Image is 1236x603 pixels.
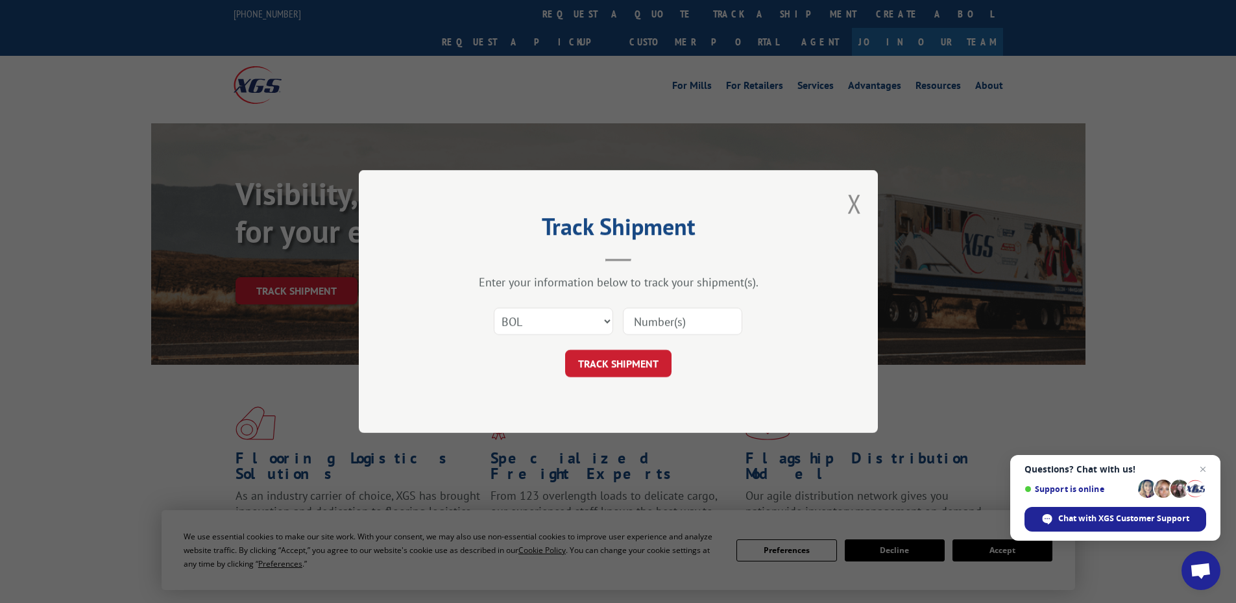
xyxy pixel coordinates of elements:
[565,350,672,377] button: TRACK SHIPMENT
[424,217,813,242] h2: Track Shipment
[1058,513,1189,524] span: Chat with XGS Customer Support
[1024,507,1206,532] span: Chat with XGS Customer Support
[847,186,862,221] button: Close modal
[623,308,742,335] input: Number(s)
[424,275,813,289] div: Enter your information below to track your shipment(s).
[1024,464,1206,474] span: Questions? Chat with us!
[1181,551,1220,590] a: Open chat
[1024,484,1133,494] span: Support is online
